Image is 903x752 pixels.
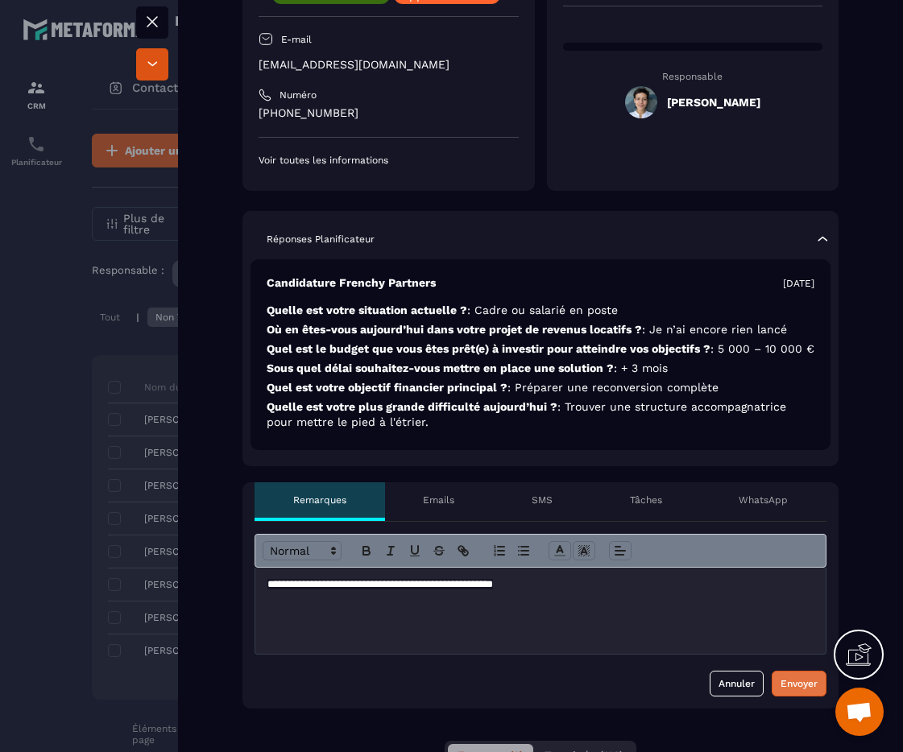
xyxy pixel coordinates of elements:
[267,303,814,318] p: Quelle est votre situation actuelle ?
[667,96,760,109] h5: [PERSON_NAME]
[835,688,884,736] div: Ouvrir le chat
[532,494,553,506] p: SMS
[467,304,618,316] span: : Cadre ou salarié en poste
[563,71,823,82] p: Responsable
[642,323,787,336] span: : Je n’ai encore rien lancé
[259,154,519,167] p: Voir toutes les informations
[507,381,719,394] span: : Préparer une reconversion complète
[267,275,436,291] p: Candidature Frenchy Partners
[267,380,814,395] p: Quel est votre objectif financier principal ?
[293,494,346,506] p: Remarques
[267,399,814,430] p: Quelle est votre plus grande difficulté aujourd’hui ?
[281,33,312,46] p: E-mail
[267,322,814,337] p: Où en êtes-vous aujourd’hui dans votre projet de revenus locatifs ?
[423,494,454,506] p: Emails
[630,494,662,506] p: Tâches
[739,494,788,506] p: WhatsApp
[781,676,818,692] div: Envoyer
[710,671,764,696] button: Annuler
[614,362,668,374] span: : + 3 mois
[259,57,519,72] p: [EMAIL_ADDRESS][DOMAIN_NAME]
[710,342,814,355] span: : 5 000 – 10 000 €
[259,105,519,121] p: [PHONE_NUMBER]
[783,277,814,290] p: [DATE]
[280,89,317,101] p: Numéro
[772,671,826,696] button: Envoyer
[267,233,375,246] p: Réponses Planificateur
[267,341,814,357] p: Quel est le budget que vous êtes prêt(e) à investir pour atteindre vos objectifs ?
[267,361,814,376] p: Sous quel délai souhaitez-vous mettre en place une solution ?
